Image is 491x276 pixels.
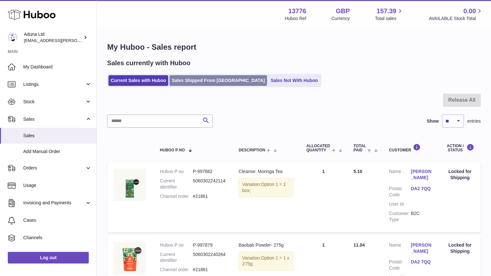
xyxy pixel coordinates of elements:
div: Customer [389,144,433,152]
span: ALLOCATED Quantity [306,144,330,152]
span: Description [239,148,265,152]
dt: Current identifier [160,178,193,190]
span: My Dashboard [23,64,92,70]
dd: P-997882 [193,169,226,175]
span: 5.10 [353,169,362,174]
span: Option 1 = 1 box; [242,182,286,193]
dt: Huboo P no [160,242,193,248]
td: 1 [300,162,347,232]
span: Usage [23,182,92,189]
span: Huboo P no [160,148,185,152]
a: DA2 7QQ [411,259,433,265]
dd: #21861 [193,193,226,199]
span: Sales [23,116,85,122]
img: CLEANSE-MORINGA-TEA-FOP-CHALK.jpg [114,169,146,201]
span: 157.39 [376,7,396,15]
dd: P-997879 [193,242,226,248]
label: Show [427,118,439,124]
span: Sales [23,133,92,139]
div: Huboo Ref [285,15,306,22]
span: Listings [23,81,85,87]
a: DA2 7QQ [411,186,433,192]
div: Locked for Shipping [445,242,474,254]
dt: Huboo P no [160,169,193,175]
h2: Sales currently with Huboo [107,59,190,67]
a: 0.00 AVAILABLE Stock Total [429,7,483,22]
span: AVAILABLE Stock Total [429,15,483,22]
a: [PERSON_NAME] [411,169,433,181]
span: Orders [23,165,85,171]
span: Invoicing and Payments [23,200,85,206]
span: entries [467,118,481,124]
h1: My Huboo - Sales report [107,42,481,52]
span: Option 1 = 1 x 275g; [242,255,289,267]
span: Stock [23,99,85,105]
span: 0.00 [463,7,476,15]
a: 157.39 Total sales [375,7,404,22]
dt: User Id [389,201,411,207]
strong: GBP [336,7,350,15]
span: [EMAIL_ADDRESS][PERSON_NAME][PERSON_NAME][DOMAIN_NAME] [24,38,164,43]
span: 11.04 [353,242,365,248]
img: BAOBAB-POWDER-POUCH-FOP-CHALK.jpg [114,242,146,274]
div: Action / Status [445,144,474,152]
a: Sales Shipped From [GEOGRAPHIC_DATA] [169,75,267,86]
dd: 5060302240264 [193,251,226,264]
a: Sales Not With Huboo [268,75,320,86]
dt: Name [389,242,411,256]
a: Current Sales with Huboo [108,75,168,86]
span: Cases [23,217,92,223]
dt: Channel order [160,193,193,199]
dt: Postal Code [389,186,411,198]
dd: 5060302242114 [193,178,226,190]
span: Add Manual Order [23,148,92,155]
div: Aduna Ltd [24,31,82,44]
img: deborahe.kamara@aduna.com [8,33,17,42]
dd: #21861 [193,267,226,273]
a: Log out [8,252,89,263]
dt: Postal Code [389,259,411,271]
span: Channels [23,235,92,241]
span: Total sales [375,15,404,22]
dt: Name [389,169,411,182]
strong: 13776 [288,7,306,15]
dt: Current identifier [160,251,193,264]
div: Locked for Shipping [445,169,474,181]
dt: Customer Type [389,210,411,223]
div: Currency [332,15,350,22]
div: Variation: [239,178,293,197]
div: Baobab Powder- 275g [239,242,293,248]
span: Total paid [353,144,366,152]
dt: Channel order [160,267,193,273]
div: Cleanse: Moringa Tea [239,169,293,175]
dd: B2C [411,210,433,223]
div: Variation: [239,251,293,271]
a: [PERSON_NAME] [411,242,433,254]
